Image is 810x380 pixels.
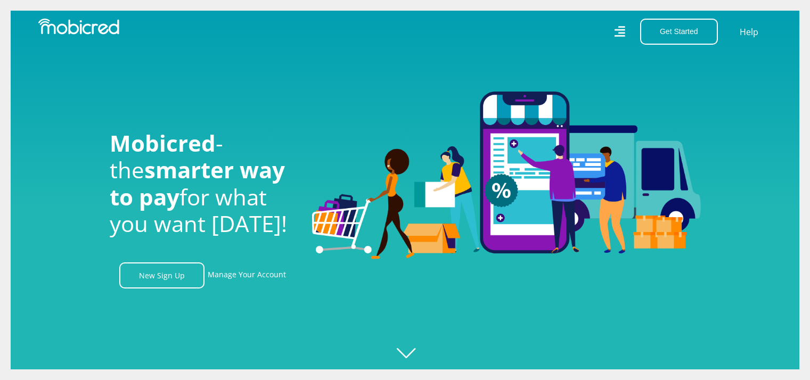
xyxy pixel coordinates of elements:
img: Mobicred [38,19,119,35]
h1: - the for what you want [DATE]! [110,130,296,237]
button: Get Started [640,19,718,45]
a: Manage Your Account [208,262,286,288]
a: Help [739,25,759,39]
img: Welcome to Mobicred [312,92,701,260]
span: Mobicred [110,128,216,158]
a: New Sign Up [119,262,204,288]
span: smarter way to pay [110,154,285,211]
